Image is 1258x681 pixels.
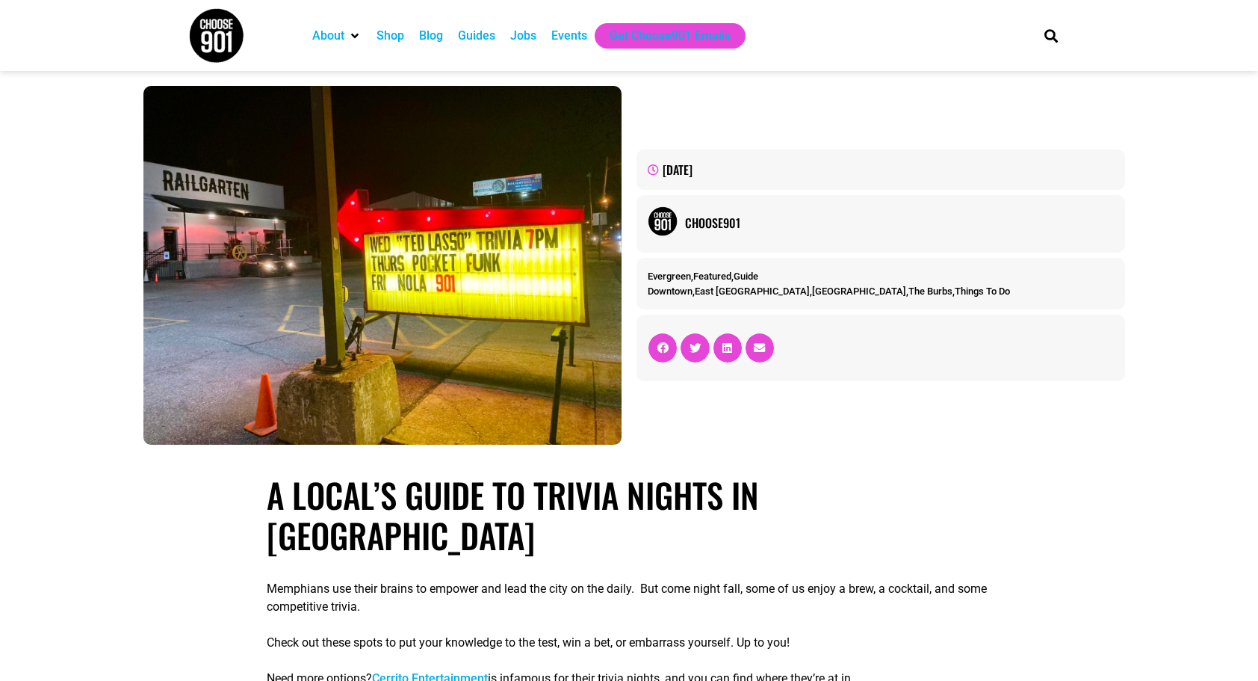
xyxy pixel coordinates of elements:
a: Featured [693,271,731,282]
a: Jobs [510,27,536,45]
div: Search [1039,23,1064,48]
div: Share on email [746,333,774,362]
a: Things To Do [955,286,1010,297]
a: The Burbs [908,286,952,297]
a: Downtown [648,286,692,297]
span: , , , , [648,286,1010,297]
div: Share on facebook [648,333,677,362]
time: [DATE] [663,161,692,179]
a: Choose901 [685,214,1114,232]
a: Guide [734,271,758,282]
div: About [305,23,369,49]
img: Picture of Choose901 [648,206,678,236]
span: , , [648,271,758,282]
div: Share on linkedin [713,333,742,362]
a: About [312,27,344,45]
a: Get Choose901 Emails [610,27,731,45]
nav: Main nav [305,23,1019,49]
p: Memphians use their brains to empower and lead the city on the daily. But come night fall, some o... [267,580,991,616]
a: Blog [419,27,443,45]
a: Events [551,27,587,45]
div: Share on twitter [681,333,709,362]
p: Check out these spots to put your knowledge to the test, win a bet, or embarrass yourself. Up to ... [267,634,991,652]
a: East [GEOGRAPHIC_DATA] [695,286,810,297]
a: Evergreen [648,271,691,282]
h1: A Local’s Guide to Trivia Nights in [GEOGRAPHIC_DATA] [267,475,991,555]
a: Shop [377,27,404,45]
a: [GEOGRAPHIC_DATA] [812,286,906,297]
a: Guides [458,27,495,45]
